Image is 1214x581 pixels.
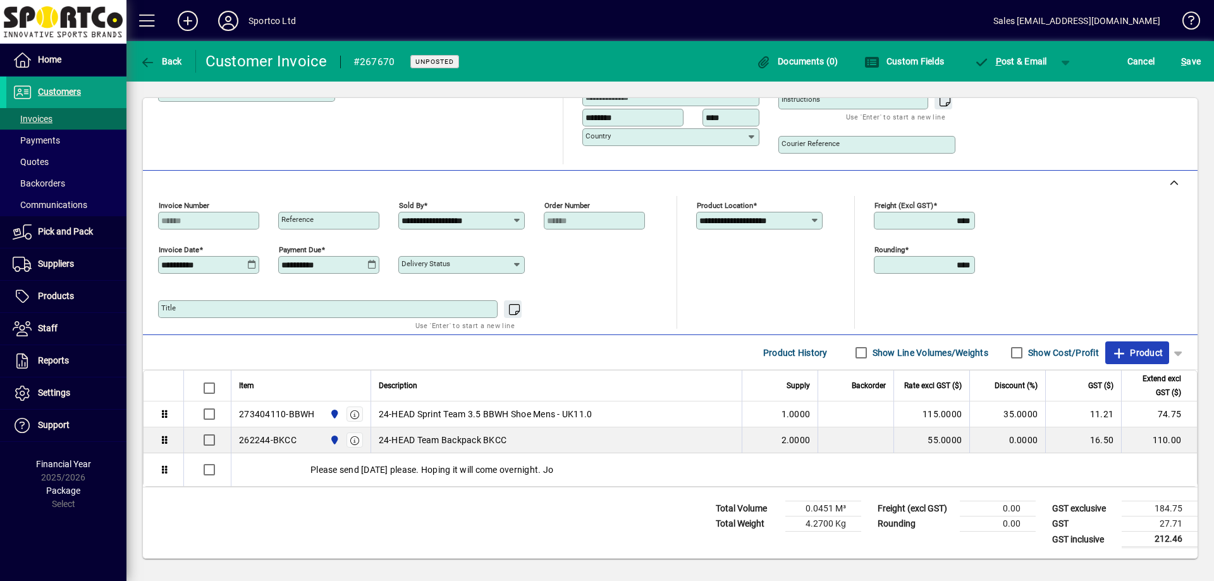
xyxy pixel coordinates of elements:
mat-label: Delivery status [402,259,450,268]
td: 27.71 [1122,517,1198,532]
mat-label: Freight (excl GST) [874,201,933,210]
span: GST ($) [1088,379,1113,393]
div: 115.0000 [902,408,962,420]
td: 110.00 [1121,427,1197,453]
a: Settings [6,377,126,409]
span: Sportco Ltd Warehouse [326,433,341,447]
td: Total Volume [709,501,785,517]
div: Please send [DATE] please. Hoping it will come overnight. Jo [231,453,1197,486]
td: 35.0000 [969,401,1045,427]
span: Sportco Ltd Warehouse [326,407,341,421]
div: 55.0000 [902,434,962,446]
button: Cancel [1124,50,1158,73]
mat-label: Courier Reference [782,139,840,148]
mat-label: Product location [697,201,753,210]
td: 0.00 [960,501,1036,517]
span: Item [239,379,254,393]
mat-label: Order number [544,201,590,210]
span: Description [379,379,417,393]
mat-label: Invoice number [159,201,209,210]
td: GST exclusive [1046,501,1122,517]
span: 2.0000 [782,434,811,446]
span: Custom Fields [864,56,944,66]
span: Rate excl GST ($) [904,379,962,393]
mat-hint: Use 'Enter' to start a new line [846,109,945,124]
div: Customer Invoice [205,51,328,71]
span: Financial Year [36,459,91,469]
span: ost & Email [974,56,1047,66]
span: Staff [38,323,58,333]
span: Quotes [13,157,49,167]
button: Profile [208,9,248,32]
button: Add [168,9,208,32]
a: Support [6,410,126,441]
a: Invoices [6,108,126,130]
button: Documents (0) [753,50,842,73]
span: Home [38,54,61,64]
span: Settings [38,388,70,398]
td: Total Weight [709,517,785,532]
a: Quotes [6,151,126,173]
app-page-header-button: Back [126,50,196,73]
td: 0.0451 M³ [785,501,861,517]
button: Back [137,50,185,73]
span: Customers [38,87,81,97]
span: Support [38,420,70,430]
span: Product History [763,343,828,363]
span: Products [38,291,74,301]
span: Cancel [1127,51,1155,71]
button: Save [1178,50,1204,73]
span: Unposted [415,58,454,66]
div: Sales [EMAIL_ADDRESS][DOMAIN_NAME] [993,11,1160,31]
a: Reports [6,345,126,377]
span: Package [46,486,80,496]
label: Show Cost/Profit [1026,346,1099,359]
span: Supply [787,379,810,393]
span: Extend excl GST ($) [1129,372,1181,400]
td: GST inclusive [1046,532,1122,547]
mat-label: Title [161,303,176,312]
div: 262244-BKCC [239,434,297,446]
span: 24-HEAD Sprint Team 3.5 BBWH Shoe Mens - UK11.0 [379,408,592,420]
a: Backorders [6,173,126,194]
span: Pick and Pack [38,226,93,236]
div: 273404110-BBWH [239,408,315,420]
span: P [996,56,1002,66]
mat-label: Invoice date [159,245,199,254]
td: 184.75 [1122,501,1198,517]
span: Documents (0) [756,56,838,66]
span: ave [1181,51,1201,71]
a: Knowledge Base [1173,3,1198,44]
span: Product [1112,343,1163,363]
mat-label: Payment due [279,245,321,254]
button: Custom Fields [861,50,947,73]
span: Suppliers [38,259,74,269]
span: Discount (%) [995,379,1038,393]
span: Invoices [13,114,52,124]
a: Pick and Pack [6,216,126,248]
td: Rounding [871,517,960,532]
a: Staff [6,313,126,345]
span: Communications [13,200,87,210]
mat-label: Country [586,131,611,140]
mat-label: Sold by [399,201,424,210]
a: Payments [6,130,126,151]
a: Products [6,281,126,312]
td: 74.75 [1121,401,1197,427]
button: Product [1105,341,1169,364]
a: Suppliers [6,248,126,280]
td: 16.50 [1045,427,1121,453]
td: 0.0000 [969,427,1045,453]
button: Post & Email [967,50,1053,73]
span: 24-HEAD Team Backpack BKCC [379,434,507,446]
td: Freight (excl GST) [871,501,960,517]
label: Show Line Volumes/Weights [870,346,988,359]
span: S [1181,56,1186,66]
span: 1.0000 [782,408,811,420]
td: 11.21 [1045,401,1121,427]
td: GST [1046,517,1122,532]
span: Backorders [13,178,65,188]
span: Backorder [852,379,886,393]
span: Back [140,56,182,66]
div: #267670 [353,52,395,72]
